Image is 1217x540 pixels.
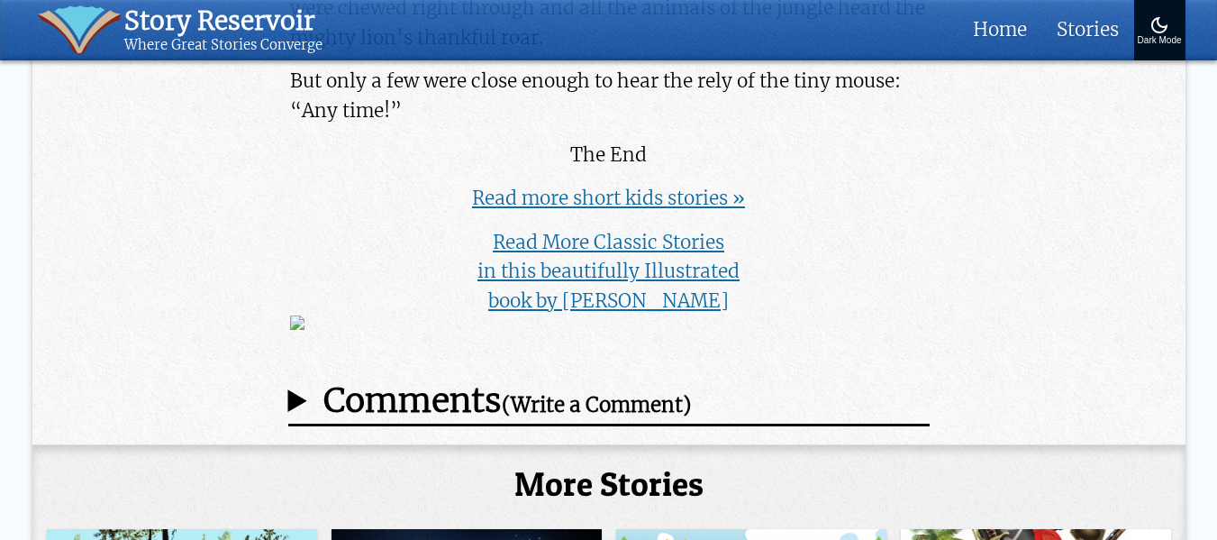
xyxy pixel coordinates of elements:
[290,230,927,330] a: Read More Classic Storiesin this beautifully Illustratedbook by [PERSON_NAME]
[38,5,122,54] img: icon of book with waver spilling out.
[502,394,692,417] small: (Write a Comment)
[124,37,322,54] div: Where Great Stories Converge
[1138,36,1182,46] div: Dark Mode
[124,5,322,37] div: Story Reservoir
[290,316,927,330] img: q
[472,186,745,210] a: Read more short kids stories »
[32,465,1185,504] h2: More Stories
[290,67,927,124] p: But only a few were close enough to hear the rely of the tiny mouse: “Any time!”
[288,381,930,426] summary: Comments(Write a Comment)
[290,141,927,169] p: The End
[1149,14,1170,36] img: Turn On Dark Mode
